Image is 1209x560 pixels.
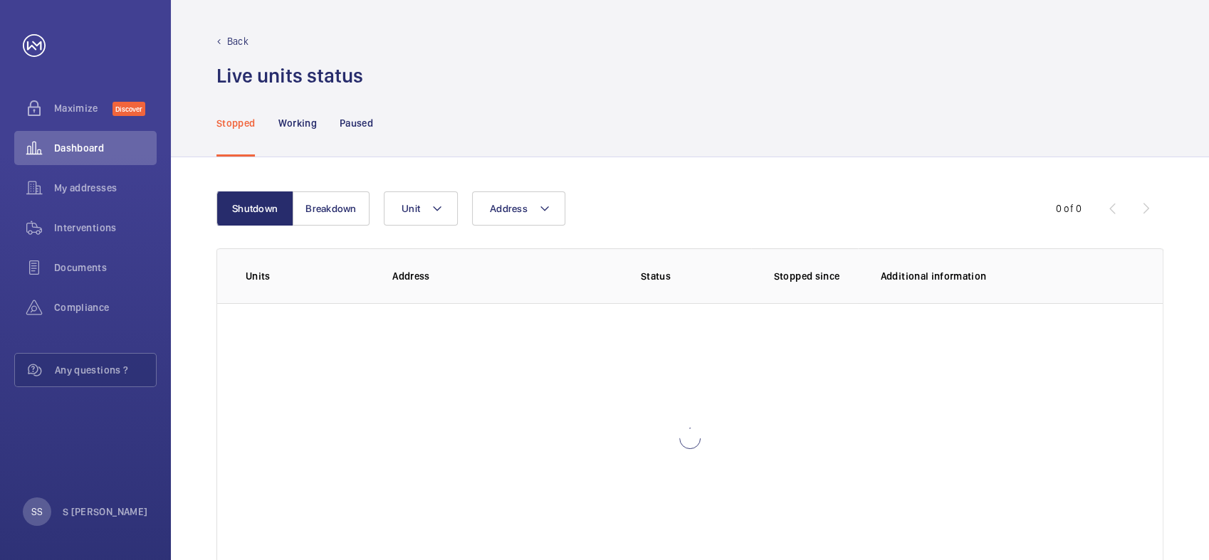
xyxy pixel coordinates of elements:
[340,116,373,130] p: Paused
[216,63,363,89] h1: Live units status
[278,116,316,130] p: Working
[227,34,248,48] p: Back
[54,300,157,315] span: Compliance
[31,504,43,519] p: SS
[54,181,157,195] span: My addresses
[55,363,156,377] span: Any questions ?
[472,191,565,226] button: Address
[54,141,157,155] span: Dashboard
[490,203,528,214] span: Address
[63,504,147,519] p: S [PERSON_NAME]
[293,191,370,226] button: Breakdown
[570,269,741,283] p: Status
[54,101,112,115] span: Maximize
[112,102,145,116] span: Discover
[881,269,1134,283] p: Additional information
[774,269,858,283] p: Stopped since
[392,269,560,283] p: Address
[402,203,420,214] span: Unit
[54,260,157,275] span: Documents
[216,191,293,226] button: Shutdown
[1056,201,1082,216] div: 0 of 0
[384,191,458,226] button: Unit
[246,269,370,283] p: Units
[216,116,255,130] p: Stopped
[54,221,157,235] span: Interventions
